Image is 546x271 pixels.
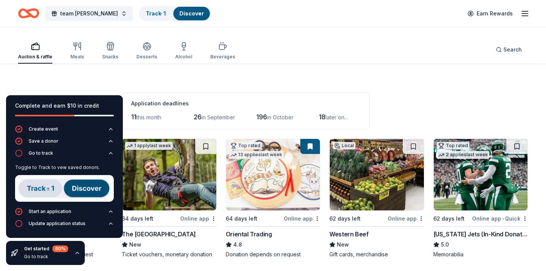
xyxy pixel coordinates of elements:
[122,214,153,223] div: 64 days left
[18,5,39,22] a: Home
[45,6,133,21] button: team [PERSON_NAME]
[131,113,136,121] span: 11
[60,9,118,18] span: team [PERSON_NAME]
[122,230,196,239] div: The [GEOGRAPHIC_DATA]
[226,139,320,258] a: Image for Oriental TradingTop rated13 applieslast week64 days leftOnline appOriental Trading4.8Do...
[29,126,58,132] div: Create event
[229,151,284,159] div: 13 applies last week
[229,142,262,149] div: Top rated
[122,139,216,258] a: Image for The Adventure Park1 applylast week64 days leftOnline appThe [GEOGRAPHIC_DATA]NewTicket ...
[329,139,424,258] a: Image for Western BeefLocal62 days leftOnline appWestern BeefNewGift cards, merchandise
[18,54,52,60] div: Auction & raffle
[330,139,424,210] img: Image for Western Beef
[256,113,267,121] span: 196
[433,230,528,239] div: [US_STATE] Jets (In-Kind Donation)
[146,10,166,17] a: Track· 1
[437,151,489,159] div: 2 applies last week
[267,114,294,120] span: in October
[102,39,118,64] button: Snacks
[233,240,242,249] span: 4.8
[29,209,71,215] div: Start an application
[136,114,161,120] span: this month
[226,251,320,258] div: Donation depends on request
[319,113,326,121] span: 18
[441,240,449,249] span: 5.0
[18,39,52,64] button: Auction & raffle
[52,245,68,252] div: 60 %
[70,39,84,64] button: Meals
[210,39,235,64] button: Beverages
[333,142,355,149] div: Local
[29,221,86,227] div: Update application status
[24,254,68,260] div: Go to track
[437,142,470,149] div: Top rated
[210,54,235,60] div: Beverages
[329,251,424,258] div: Gift cards, merchandise
[139,6,211,21] button: Track· 1Discover
[434,139,528,210] img: Image for New York Jets (In-Kind Donation)
[15,175,114,202] img: Track
[326,114,348,120] span: later on...
[490,42,528,57] button: Search
[15,125,114,137] button: Create event
[122,251,216,258] div: Ticket vouchers, monetary donation
[194,113,202,121] span: 26
[15,208,114,220] button: Start an application
[122,139,216,210] img: Image for The Adventure Park
[15,161,114,208] div: Go to track
[29,138,58,144] div: Save a donor
[180,214,217,223] div: Online app
[179,10,204,17] a: Discover
[15,149,114,161] button: Go to track
[433,214,465,223] div: 62 days left
[329,230,369,239] div: Western Beef
[15,164,114,171] div: Toggle to Track to vew saved donors.
[284,214,320,223] div: Online app
[202,114,235,120] span: in September
[70,54,84,60] div: Meals
[15,137,114,149] button: Save a donor
[15,220,114,232] button: Update application status
[175,39,192,64] button: Alcohol
[15,101,114,110] div: Complete and earn $10 in credit
[102,54,118,60] div: Snacks
[226,214,257,223] div: 64 days left
[175,54,192,60] div: Alcohol
[329,214,361,223] div: 62 days left
[136,39,157,64] button: Desserts
[129,240,141,249] span: New
[388,214,424,223] div: Online app
[463,7,517,20] a: Earn Rewards
[125,142,173,150] div: 1 apply last week
[24,245,68,252] div: Get started
[337,240,349,249] span: New
[433,251,528,258] div: Memorabilia
[131,99,360,108] div: Application deadlines
[226,139,320,210] img: Image for Oriental Trading
[136,54,157,60] div: Desserts
[503,45,522,54] span: Search
[29,150,53,156] div: Go to track
[433,139,528,258] a: Image for New York Jets (In-Kind Donation)Top rated2 applieslast week62 days leftOnline app•Quick...
[472,214,528,223] div: Online app Quick
[502,216,504,222] span: •
[226,230,272,239] div: Oriental Trading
